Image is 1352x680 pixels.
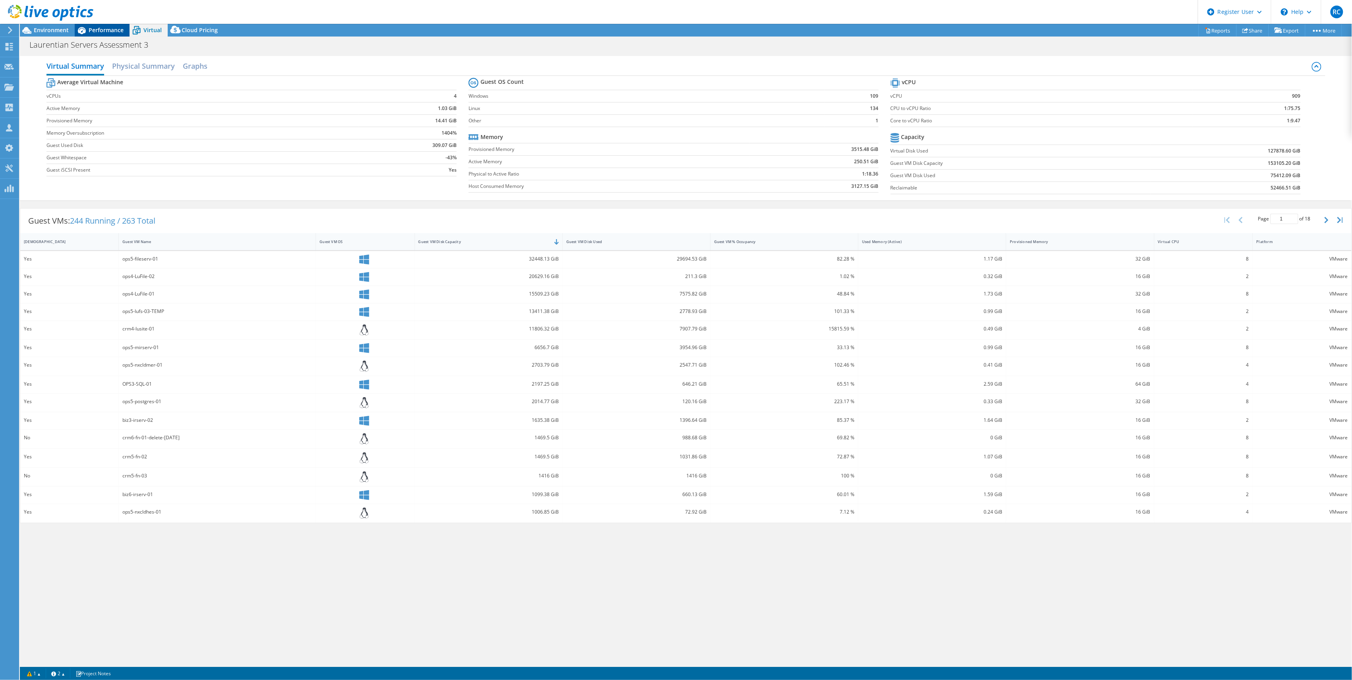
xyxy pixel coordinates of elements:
div: 32 GiB [1010,255,1150,263]
span: Performance [89,26,124,34]
div: 4 [1158,361,1249,369]
b: Yes [449,166,457,174]
div: 1.02 % [714,272,854,281]
div: 82.28 % [714,255,854,263]
b: 14.41 GiB [435,117,457,125]
b: 1404% [442,129,457,137]
div: 8 [1158,471,1249,480]
div: 102.46 % [714,361,854,369]
div: Yes [24,397,115,406]
div: 1635.38 GiB [418,416,559,425]
div: 211.3 GiB [566,272,707,281]
div: Yes [24,416,115,425]
div: 32 GiB [1010,290,1150,298]
svg: \n [1281,8,1288,15]
div: VMware [1257,471,1348,480]
div: 8 [1158,255,1249,263]
div: 0.99 GiB [862,343,1002,352]
div: crm5-fn-03 [122,471,312,480]
div: VMware [1257,416,1348,425]
div: crm6-fn-01-delete-[DATE] [122,433,312,442]
b: vCPU [902,78,916,86]
div: 1469.5 GiB [418,433,559,442]
label: Active Memory [46,104,358,112]
b: -43% [446,154,457,162]
div: crm5-fn-02 [122,452,312,461]
h2: Physical Summary [112,58,175,74]
div: 0.41 GiB [862,361,1002,369]
label: Linux [469,104,825,112]
label: Reclaimable [891,184,1151,192]
label: Active Memory [469,158,750,166]
div: 0 GiB [862,471,1002,480]
b: 4 [454,92,457,100]
div: VMware [1257,307,1348,316]
div: 8 [1158,290,1249,298]
div: Guest VM % Occupancy [714,239,845,244]
div: 7575.82 GiB [566,290,707,298]
div: 16 GiB [1010,307,1150,316]
div: 1006.85 GiB [418,508,559,516]
div: 223.17 % [714,397,854,406]
div: Platform [1257,239,1338,244]
div: crm4-lusite-01 [122,325,312,333]
div: 2 [1158,416,1249,425]
div: 64 GiB [1010,380,1150,388]
b: Memory [480,133,503,141]
div: 48.84 % [714,290,854,298]
div: 2 [1158,490,1249,499]
div: OPS3-SQL-01 [122,380,312,388]
label: Guest Used Disk [46,141,358,149]
a: Export [1269,24,1306,37]
div: 1396.64 GiB [566,416,707,425]
label: vCPU [891,92,1193,100]
b: Average Virtual Machine [57,78,123,86]
div: 2703.79 GiB [418,361,559,369]
div: ops5-nxcldmer-01 [122,361,312,369]
label: Provisioned Memory [46,117,358,125]
div: 646.21 GiB [566,380,707,388]
div: 4 GiB [1010,325,1150,333]
label: Virtual Disk Used [891,147,1151,155]
b: 250.51 GiB [854,158,879,166]
div: VMware [1257,397,1348,406]
div: 988.68 GiB [566,433,707,442]
a: 1 [21,668,46,678]
label: Other [469,117,825,125]
div: 0.99 GiB [862,307,1002,316]
div: VMware [1257,380,1348,388]
div: Yes [24,255,115,263]
a: More [1305,24,1342,37]
div: ops5-postgres-01 [122,397,312,406]
div: 69.82 % [714,433,854,442]
div: VMware [1257,361,1348,369]
div: 8 [1158,397,1249,406]
b: 1:9.47 [1287,117,1301,125]
div: VMware [1257,508,1348,516]
span: 244 Running / 263 Total [70,215,155,226]
div: Yes [24,361,115,369]
a: Share [1236,24,1269,37]
b: 309.07 GiB [432,141,457,149]
div: 2 [1158,325,1249,333]
div: 660.13 GiB [566,490,707,499]
b: 1:75.75 [1284,104,1301,112]
div: 1469.5 GiB [418,452,559,461]
div: Virtual CPU [1158,239,1240,244]
span: Cloud Pricing [182,26,218,34]
div: 85.37 % [714,416,854,425]
div: 2 [1158,307,1249,316]
div: ops5-fileserv-01 [122,255,312,263]
span: Virtual [143,26,162,34]
div: Provisioned Memory [1010,239,1141,244]
div: 0.32 GiB [862,272,1002,281]
label: Guest Whitespace [46,154,358,162]
div: Yes [24,272,115,281]
div: 60.01 % [714,490,854,499]
div: 2547.71 GiB [566,361,707,369]
b: 1.03 GiB [438,104,457,112]
div: 7.12 % [714,508,854,516]
div: Yes [24,307,115,316]
div: VMware [1257,272,1348,281]
div: 16 GiB [1010,452,1150,461]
